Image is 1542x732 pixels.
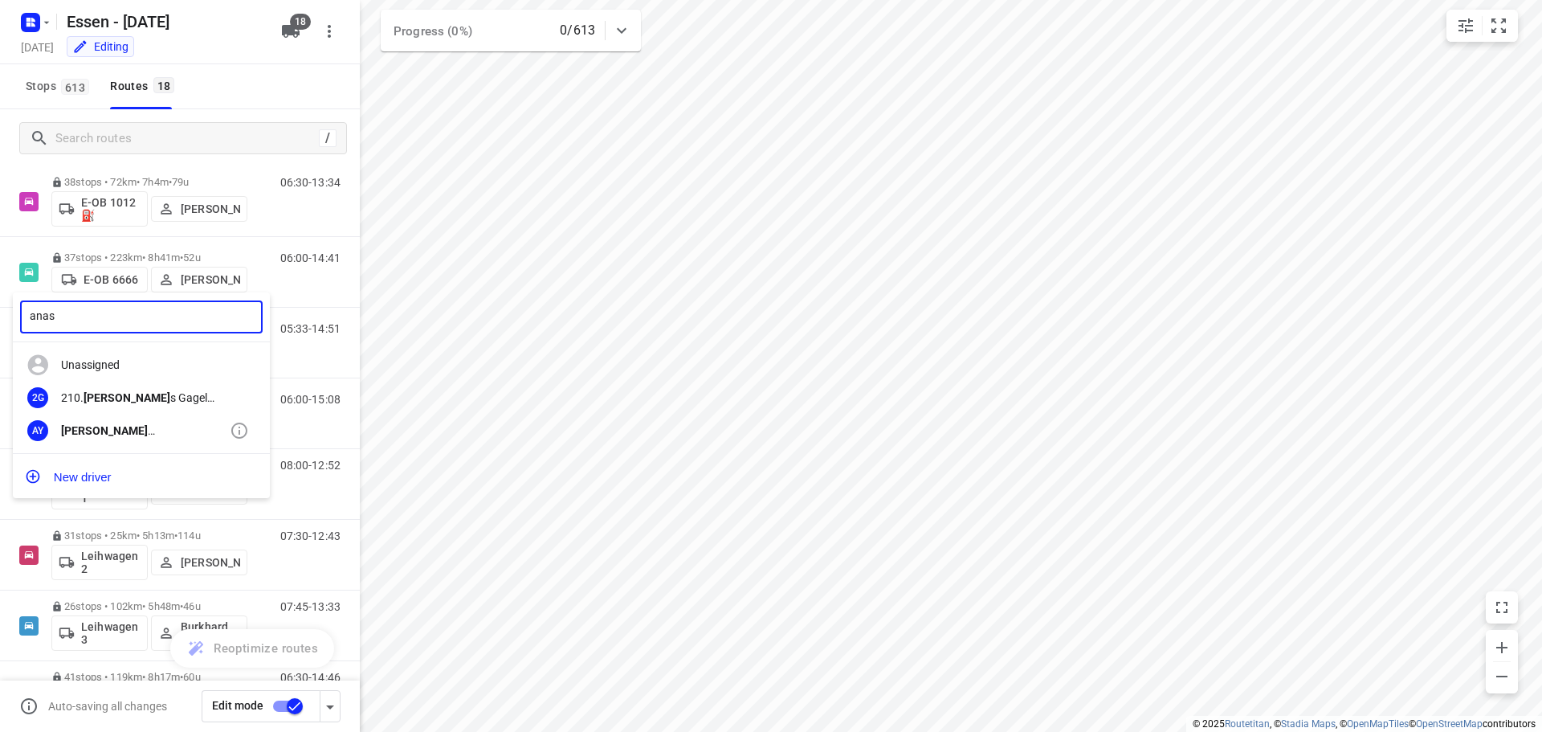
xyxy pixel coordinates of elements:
[61,424,230,437] div: [PERSON_NAME]
[27,420,48,441] div: AY
[13,414,270,447] div: AY[PERSON_NAME][PERSON_NAME]
[13,349,270,382] div: Unassigned
[61,424,148,437] b: [PERSON_NAME]
[13,460,270,493] button: New driver
[61,358,230,371] div: Unassigned
[61,391,230,404] div: 210. s Gagel Diensten
[84,391,170,404] b: [PERSON_NAME]
[13,382,270,415] div: 2G210.[PERSON_NAME]s Gagel Diensten
[27,387,48,408] div: 2G
[20,301,263,333] input: Assign to...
